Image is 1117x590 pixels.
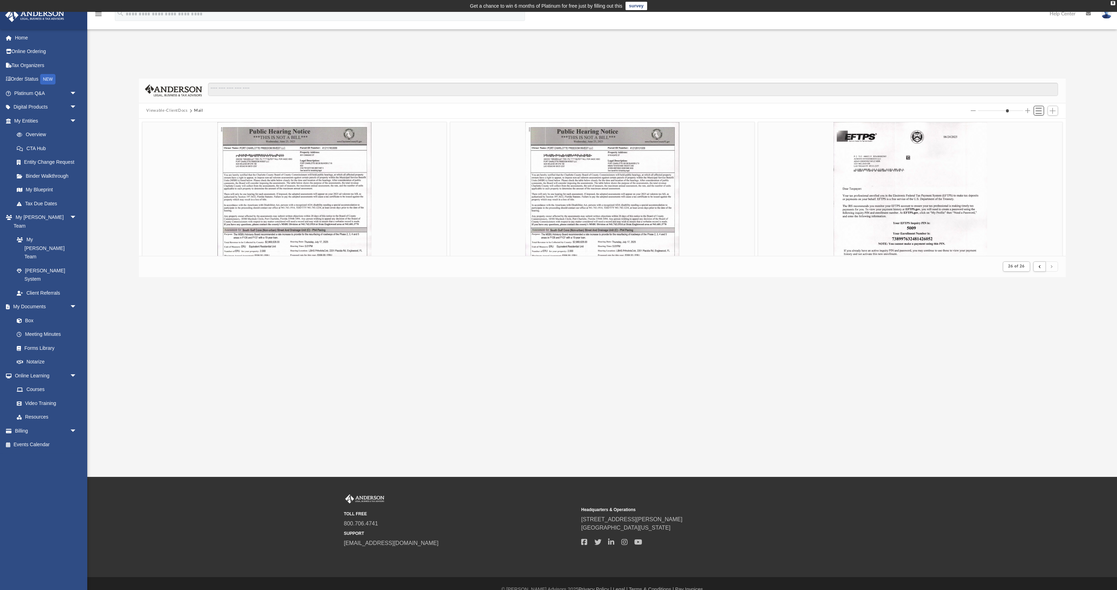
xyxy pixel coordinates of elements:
[3,8,66,22] img: Anderson Advisors Platinum Portal
[10,341,80,355] a: Forms Library
[10,233,80,264] a: My [PERSON_NAME] Team
[5,424,87,438] a: Billingarrow_drop_down
[10,355,84,369] a: Notarize
[971,108,976,113] button: Decrease column size
[10,264,84,286] a: [PERSON_NAME] System
[5,45,87,59] a: Online Ordering
[5,211,84,233] a: My [PERSON_NAME] Teamarrow_drop_down
[5,31,87,45] a: Home
[10,383,84,397] a: Courses
[10,141,87,155] a: CTA Hub
[344,511,576,517] small: TOLL FREE
[94,13,103,18] a: menu
[581,516,682,522] a: [STREET_ADDRESS][PERSON_NAME]
[10,410,84,424] a: Resources
[10,183,84,197] a: My Blueprint
[5,300,84,314] a: My Documentsarrow_drop_down
[1003,261,1030,271] button: 26 of 26
[5,114,87,128] a: My Entitiesarrow_drop_down
[10,155,87,169] a: Entity Change Request
[40,74,56,84] div: NEW
[70,114,84,128] span: arrow_drop_down
[10,197,87,211] a: Tax Due Dates
[5,438,87,452] a: Events Calendar
[1111,1,1115,5] div: close
[117,9,124,17] i: search
[194,108,203,114] button: Mail
[581,507,814,513] small: Headquarters & Operations
[70,300,84,314] span: arrow_drop_down
[70,211,84,225] span: arrow_drop_down
[10,396,80,410] a: Video Training
[1025,108,1030,113] button: Increase column size
[5,72,87,87] a: Order StatusNEW
[5,369,84,383] a: Online Learningarrow_drop_down
[344,521,378,526] a: 800.706.4741
[626,2,647,10] a: survey
[10,286,84,300] a: Client Referrals
[10,314,80,327] a: Box
[581,525,671,531] a: [GEOGRAPHIC_DATA][US_STATE]
[1048,106,1058,116] button: Add
[70,100,84,115] span: arrow_drop_down
[146,108,187,114] button: Viewable-ClientDocs
[70,369,84,383] span: arrow_drop_down
[344,494,386,503] img: Anderson Advisors Platinum Portal
[10,128,87,142] a: Overview
[139,119,1066,256] div: grid
[1008,264,1025,268] span: 26 of 26
[344,530,576,537] small: SUPPORT
[5,58,87,72] a: Tax Organizers
[70,86,84,101] span: arrow_drop_down
[1034,106,1044,116] button: Switch to List View
[10,327,84,341] a: Meeting Minutes
[5,100,87,114] a: Digital Productsarrow_drop_down
[5,86,87,100] a: Platinum Q&Aarrow_drop_down
[1101,9,1112,19] img: User Pic
[10,169,87,183] a: Binder Walkthrough
[94,10,103,18] i: menu
[70,424,84,438] span: arrow_drop_down
[208,83,1058,96] input: Search files and folders
[344,540,438,546] a: [EMAIL_ADDRESS][DOMAIN_NAME]
[978,108,1023,113] input: Column size
[470,2,622,10] div: Get a chance to win 6 months of Platinum for free just by filling out this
